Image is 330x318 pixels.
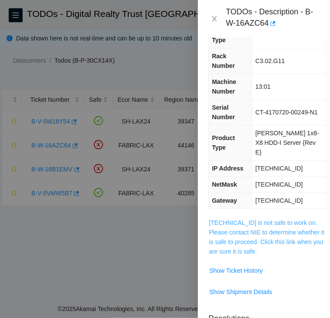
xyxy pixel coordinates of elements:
[209,285,273,299] button: Show Shipment Details
[255,83,270,90] span: 13:01
[212,53,235,69] span: Rack Number
[255,165,303,172] span: [TECHNICAL_ID]
[212,181,237,188] span: NetMask
[255,130,319,156] span: [PERSON_NAME] 1x8-X8 HDD-I Server {Rev E}
[255,109,317,116] span: CT-4170720-00249-N1
[209,219,324,255] a: [TECHNICAL_ID] is not safe to work on. Please contact NIE to determine whether it is safe to proc...
[212,134,235,151] span: Product Type
[255,57,285,64] span: C3.02.G11
[211,15,218,22] span: close
[212,104,235,121] span: Serial Number
[226,7,320,30] div: TODOs - Description - B-W-16AZC64
[209,266,263,275] span: Show Ticket History
[255,197,303,204] span: [TECHNICAL_ID]
[209,287,272,297] span: Show Shipment Details
[212,165,243,172] span: IP Address
[209,264,263,278] button: Show Ticket History
[212,78,236,95] span: Machine Number
[208,15,220,23] button: Close
[255,181,303,188] span: [TECHNICAL_ID]
[212,197,237,204] span: Gateway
